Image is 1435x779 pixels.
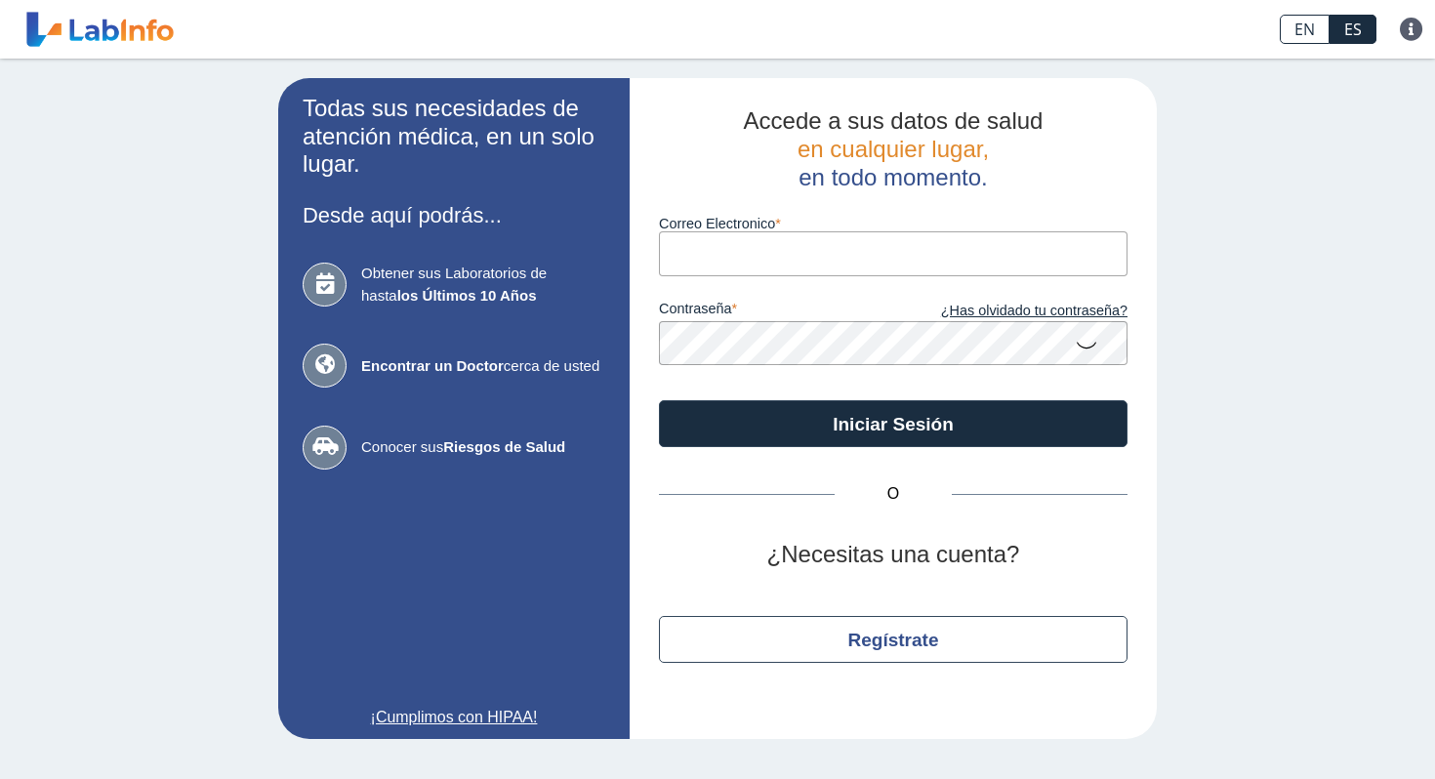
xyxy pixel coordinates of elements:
span: cerca de usted [361,355,605,378]
a: EN [1280,15,1330,44]
a: ¿Has olvidado tu contraseña? [893,301,1127,322]
button: Regístrate [659,616,1127,663]
span: Conocer sus [361,436,605,459]
label: Correo Electronico [659,216,1127,231]
button: Iniciar Sesión [659,400,1127,447]
b: Riesgos de Salud [443,438,565,455]
h3: Desde aquí podrás... [303,203,605,227]
label: contraseña [659,301,893,322]
span: en cualquier lugar, [798,136,989,162]
span: Obtener sus Laboratorios de hasta [361,263,605,307]
a: ES [1330,15,1376,44]
b: Encontrar un Doctor [361,357,504,374]
b: los Últimos 10 Años [397,287,537,304]
span: en todo momento. [799,164,987,190]
span: Accede a sus datos de salud [744,107,1044,134]
h2: ¿Necesitas una cuenta? [659,541,1127,569]
h2: Todas sus necesidades de atención médica, en un solo lugar. [303,95,605,179]
a: ¡Cumplimos con HIPAA! [303,706,605,729]
span: O [835,482,952,506]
